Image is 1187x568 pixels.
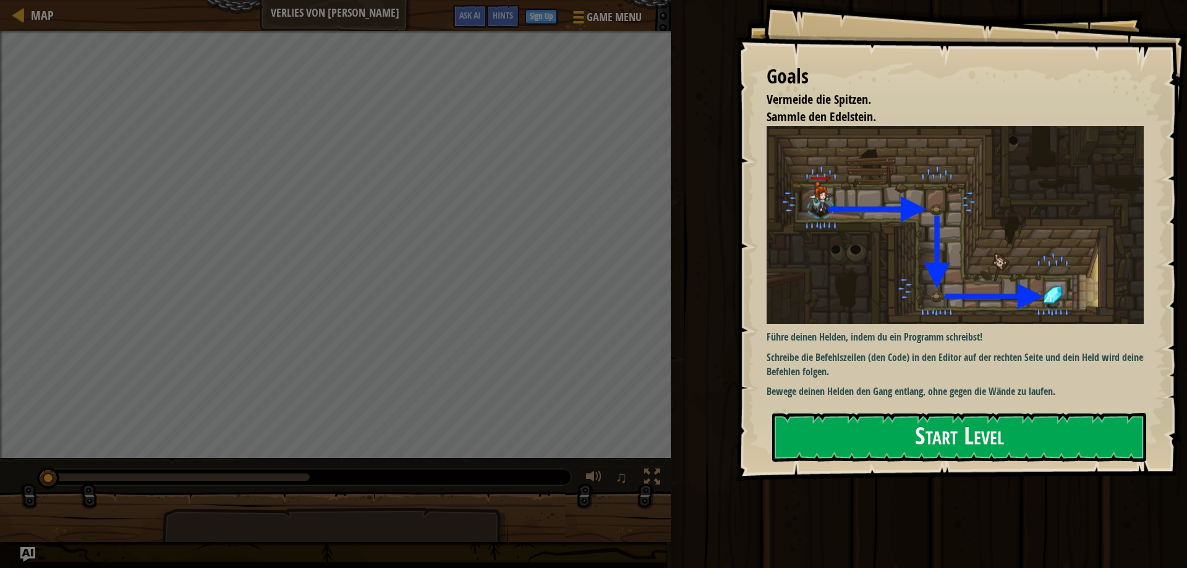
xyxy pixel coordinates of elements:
button: Adjust volume [582,466,606,491]
p: Bewege deinen Helden den Gang entlang, ohne gegen die Wände zu laufen. [767,384,1153,399]
span: Map [31,7,54,23]
li: Sammle den Edelstein. [751,108,1141,126]
button: Ask AI [453,5,487,28]
button: Toggle fullscreen [640,466,665,491]
span: Hints [493,9,513,21]
span: Sammle den Edelstein. [767,108,876,125]
a: Map [25,7,54,23]
span: Vermeide die Spitzen. [767,91,871,108]
li: Vermeide die Spitzen. [751,91,1141,109]
button: ♫ [613,466,634,491]
button: Game Menu [563,5,649,34]
p: Schreibe die Befehlszeilen (den Code) in den Editor auf der rechten Seite und dein Held wird dein... [767,350,1153,379]
button: Ask AI [20,547,35,562]
span: Ask AI [459,9,480,21]
span: ♫ [615,468,628,486]
span: Game Menu [587,9,642,25]
button: Start Level [772,413,1146,462]
img: Dungeons of kithgard [767,126,1153,324]
button: Sign Up [525,9,557,24]
div: Goals [767,62,1144,91]
p: Führe deinen Helden, indem du ein Programm schreibst! [767,330,1153,344]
